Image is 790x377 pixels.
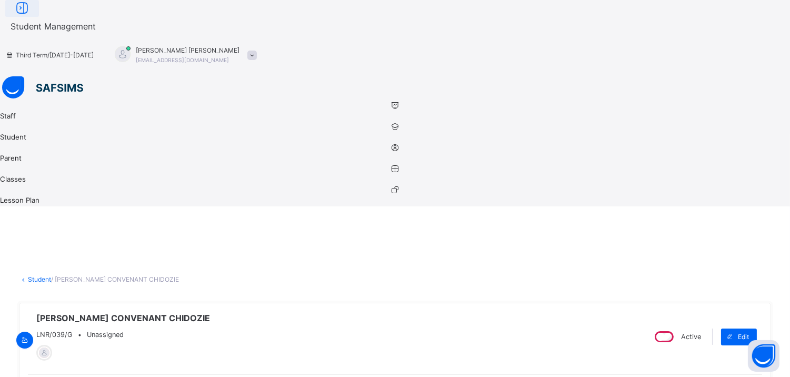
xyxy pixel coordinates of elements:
div: Onuoha Jude [104,46,262,65]
span: Active [681,333,701,341]
div: • [36,330,210,340]
span: Unassigned [87,331,124,339]
span: session/term information [5,51,94,60]
span: Student Management [11,21,96,32]
span: / [PERSON_NAME] CONVENANT CHIDOZIE [51,275,179,283]
span: [PERSON_NAME] [PERSON_NAME] [136,46,239,55]
span: [PERSON_NAME] CONVENANT CHIDOZIE [36,312,210,324]
span: LNR/039/G [36,330,73,340]
img: safsims [2,76,83,98]
span: [EMAIL_ADDRESS][DOMAIN_NAME] [136,57,229,63]
button: Open asap [748,340,779,372]
span: Edit [738,332,749,342]
a: Student [28,275,51,283]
